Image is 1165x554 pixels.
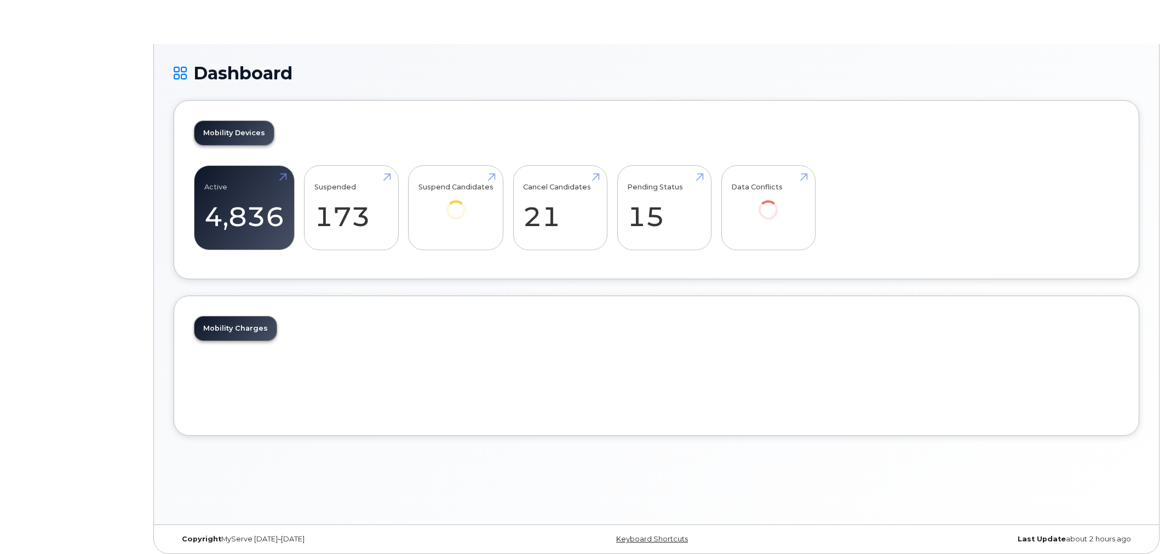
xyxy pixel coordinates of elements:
a: Suspend Candidates [418,172,493,235]
strong: Copyright [182,535,221,543]
a: Cancel Candidates 21 [523,172,597,244]
a: Pending Status 15 [627,172,701,244]
a: Suspended 173 [314,172,388,244]
a: Mobility Charges [194,316,277,341]
a: Keyboard Shortcuts [616,535,688,543]
strong: Last Update [1018,535,1066,543]
a: Active 4,836 [204,172,284,244]
div: MyServe [DATE]–[DATE] [174,535,496,544]
h1: Dashboard [174,64,1139,83]
div: about 2 hours ago [817,535,1139,544]
a: Mobility Devices [194,121,274,145]
a: Data Conflicts [731,172,805,235]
